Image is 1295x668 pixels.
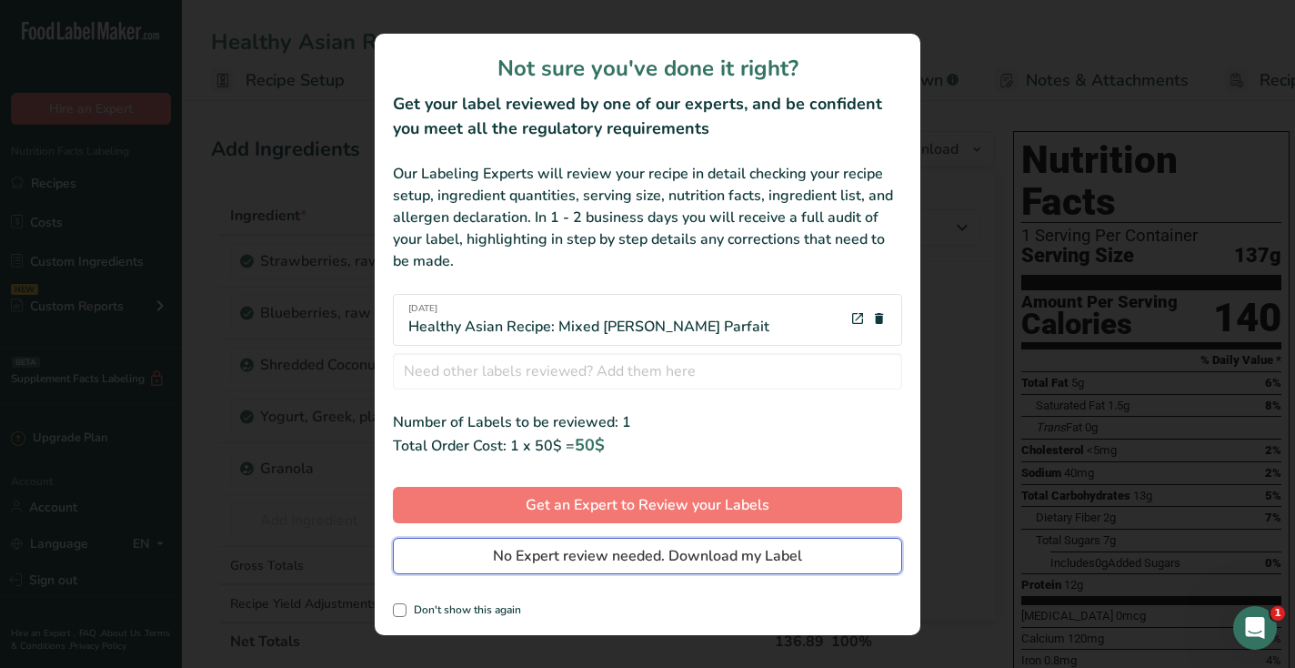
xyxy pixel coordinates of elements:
[393,92,902,141] h2: Get your label reviewed by one of our experts, and be confident you meet all the regulatory requi...
[575,434,605,456] span: 50$
[1270,606,1285,621] span: 1
[393,353,902,390] input: Need other labels reviewed? Add them here
[393,163,902,272] div: Our Labeling Experts will review your recipe in detail checking your recipe setup, ingredient qua...
[526,494,769,516] span: Get an Expert to Review your Labels
[393,487,902,523] button: Get an Expert to Review your Labels
[493,545,802,567] span: No Expert review needed. Download my Label
[408,302,769,316] span: [DATE]
[393,52,902,85] h1: Not sure you've done it right?
[393,538,902,574] button: No Expert review needed. Download my Label
[1233,606,1277,650] iframe: Intercom live chat
[393,411,902,433] div: Number of Labels to be reviewed: 1
[408,302,769,338] div: Healthy Asian Recipe: Mixed [PERSON_NAME] Parfait
[407,603,521,617] span: Don't show this again
[393,433,902,458] div: Total Order Cost: 1 x 50$ =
